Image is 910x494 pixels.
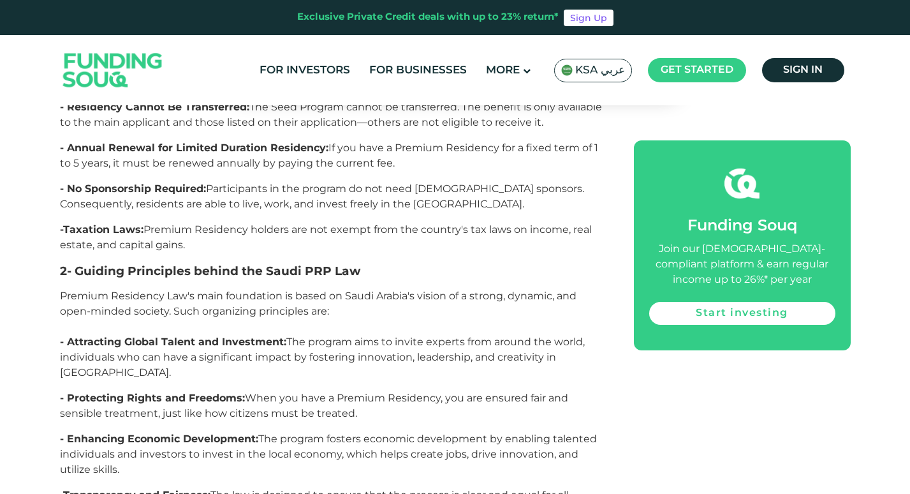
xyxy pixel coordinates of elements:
[60,264,360,278] strong: 2- Guiding Principles behind the Saudi PRP Law
[60,433,258,445] strong: - Enhancing Economic Development:
[687,219,797,234] span: Funding Souq
[60,433,597,475] span: The program fosters economic development by enabling talented individuals and investors to invest...
[649,302,835,325] a: Start investing
[60,223,592,251] span: Premium Residency holders are not exempt from the country's tax laws on income, real estate, and ...
[60,290,576,317] span: Premium Residency Law's main foundation is based on Saudi Arabia's vision of a strong, dynamic, a...
[60,392,245,404] strong: - Protecting Rights and Freedoms:
[561,64,573,76] img: SA Flag
[575,63,625,78] span: KSA عربي
[60,142,328,154] strong: - Annual Renewal for Limited Duration Residency:
[762,58,844,82] a: Sign in
[297,10,559,25] div: Exclusive Private Credit deals with up to 23% return*
[60,183,584,210] span: Participants in the program do not need [DEMOGRAPHIC_DATA] sponsors. Consequently, residents are ...
[724,166,760,201] img: fsicon
[661,65,733,75] span: Get started
[366,60,470,81] a: For Businesses
[60,336,585,378] span: The program aims to invite experts from around the world, individuals who can have a significant ...
[60,101,602,128] span: The Seed Program cannot be transferred. The benefit is only available to the main applicant and t...
[60,336,286,348] strong: - Attracting Global Talent and Investment:
[60,392,568,419] span: When you have a Premium Residency, you are ensured fair and sensible treatment, just like how cit...
[60,101,249,113] strong: - Residency Cannot Be Transferred:
[486,65,520,76] span: More
[649,242,835,288] div: Join our [DEMOGRAPHIC_DATA]-compliant platform & earn regular income up to 26%* per year
[783,65,823,75] span: Sign in
[564,10,613,26] a: Sign Up
[50,38,175,103] img: Logo
[60,142,598,169] span: If you have a Premium Residency for a fixed term of 1 to 5 years, it must be renewed annually by ...
[60,223,143,236] strong: -Taxation Laws:
[60,183,206,195] strong: - No Sponsorship Required:
[256,60,353,81] a: For Investors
